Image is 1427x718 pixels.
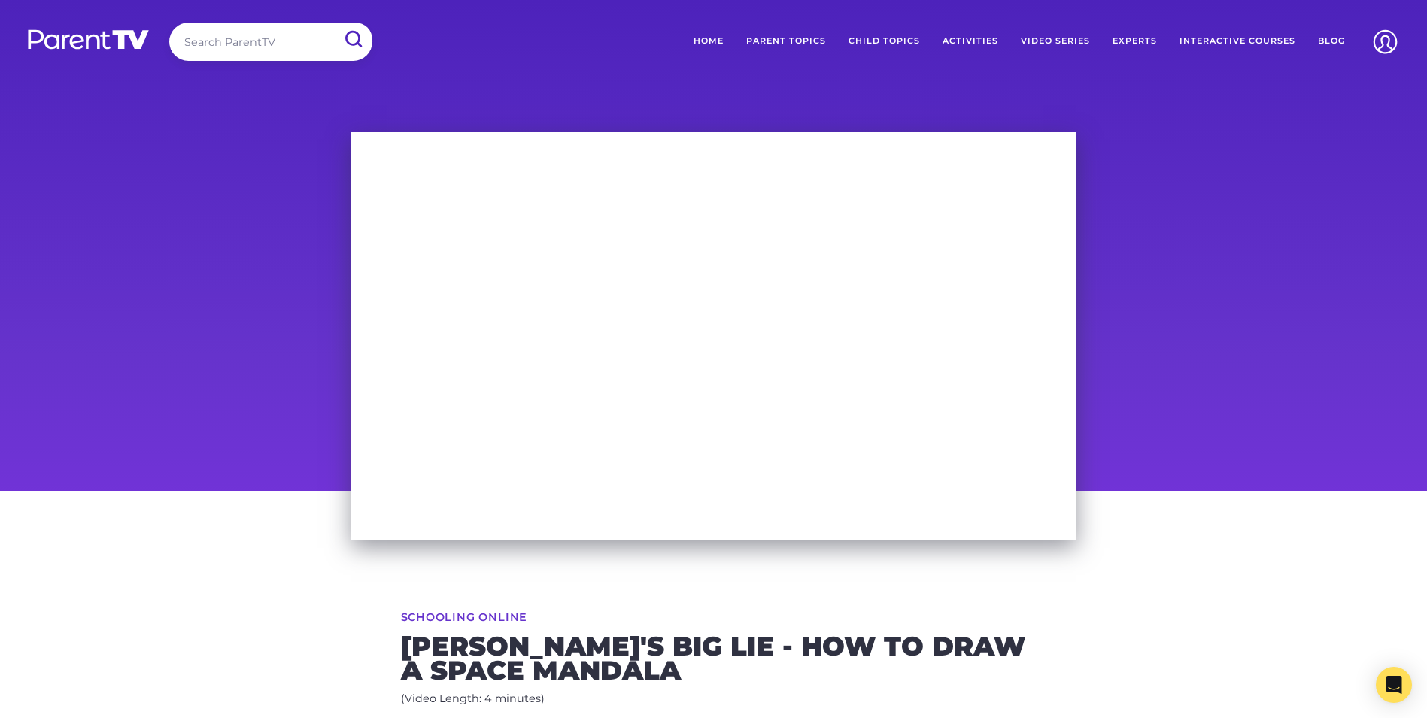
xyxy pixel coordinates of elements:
[169,23,372,61] input: Search ParentTV
[1010,23,1101,60] a: Video Series
[401,634,1027,682] h2: [PERSON_NAME]'s Big Lie - How to Draw a Space Mandala
[1101,23,1168,60] a: Experts
[401,612,528,622] a: Schooling Online
[333,23,372,56] input: Submit
[682,23,735,60] a: Home
[1366,23,1404,61] img: Account
[1307,23,1356,60] a: Blog
[735,23,837,60] a: Parent Topics
[931,23,1010,60] a: Activities
[1376,667,1412,703] div: Open Intercom Messenger
[401,689,1027,709] p: (Video Length: 4 minutes)
[1168,23,1307,60] a: Interactive Courses
[837,23,931,60] a: Child Topics
[26,29,150,50] img: parenttv-logo-white.4c85aaf.svg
